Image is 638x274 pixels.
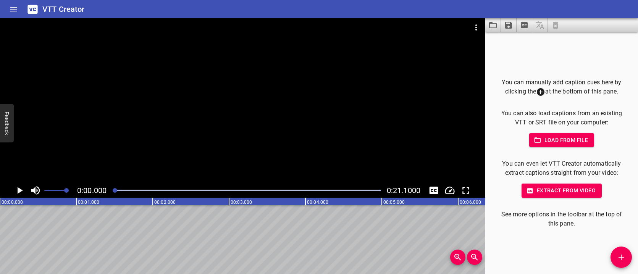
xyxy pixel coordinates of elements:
[501,18,517,32] button: Save captions to file
[497,109,626,127] p: You can also load captions from an existing VTT or SRT file on your computer:
[42,3,85,15] h6: VTT Creator
[12,183,27,198] button: Play/Pause
[497,210,626,228] p: See more options in the toolbar at the top of this pane.
[497,78,626,97] p: You can manually add caption cues here by clicking the at the bottom of this pane.
[467,18,485,37] button: Video Options
[528,186,596,195] span: Extract from video
[77,186,107,195] span: Current Time
[488,21,497,30] svg: Load captions from file
[522,184,602,198] button: Extract from video
[460,200,481,205] text: 00:06.000
[459,183,473,198] button: Toggle fullscreen
[450,250,465,265] button: Zoom In
[504,21,513,30] svg: Save captions to file
[231,200,252,205] text: 00:03.000
[64,188,69,193] span: Set video volume
[443,183,457,198] button: Change Playback Speed
[485,18,501,32] button: Load captions from file
[532,18,548,32] span: Add some captions below, then you can translate them.
[113,190,380,191] div: Play progress
[387,186,420,195] span: Video Duration
[383,200,405,205] text: 00:05.000
[426,183,441,198] button: Toggle captions
[426,183,441,198] div: Hide/Show Captions
[2,200,23,205] text: 00:00.000
[307,200,328,205] text: 00:04.000
[611,247,632,268] button: Add Cue
[517,18,532,32] button: Extract captions from video
[28,183,43,198] button: Toggle mute
[78,200,99,205] text: 00:01.000
[467,250,482,265] button: Zoom Out
[154,200,176,205] text: 00:02.000
[497,159,626,177] p: You can even let VTT Creator automatically extract captions straight from your video:
[535,135,588,145] span: Load from file
[529,133,594,147] button: Load from file
[520,21,529,30] svg: Extract captions from video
